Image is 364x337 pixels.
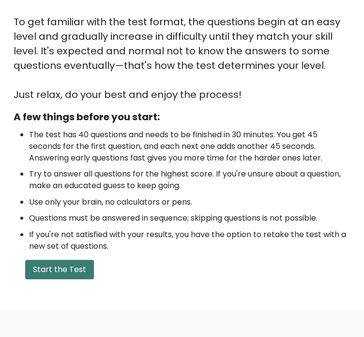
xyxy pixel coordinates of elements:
[29,196,350,208] li: Use only your brain, no calculators or pens.
[14,110,350,124] div: A few things before you start:
[25,260,94,279] button: Start the Test
[29,229,350,252] li: If you're not satisfied with your results, you have the option to retake the test with a new set ...
[29,168,350,192] li: Try to answer all questions for the highest score. If you're unsure about a question, make an edu...
[29,129,350,164] li: The test has 40 questions and needs to be finished in 30 minutes. You get 45 seconds for the firs...
[29,212,350,224] li: Questions must be answered in sequence; skipping questions is not possible.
